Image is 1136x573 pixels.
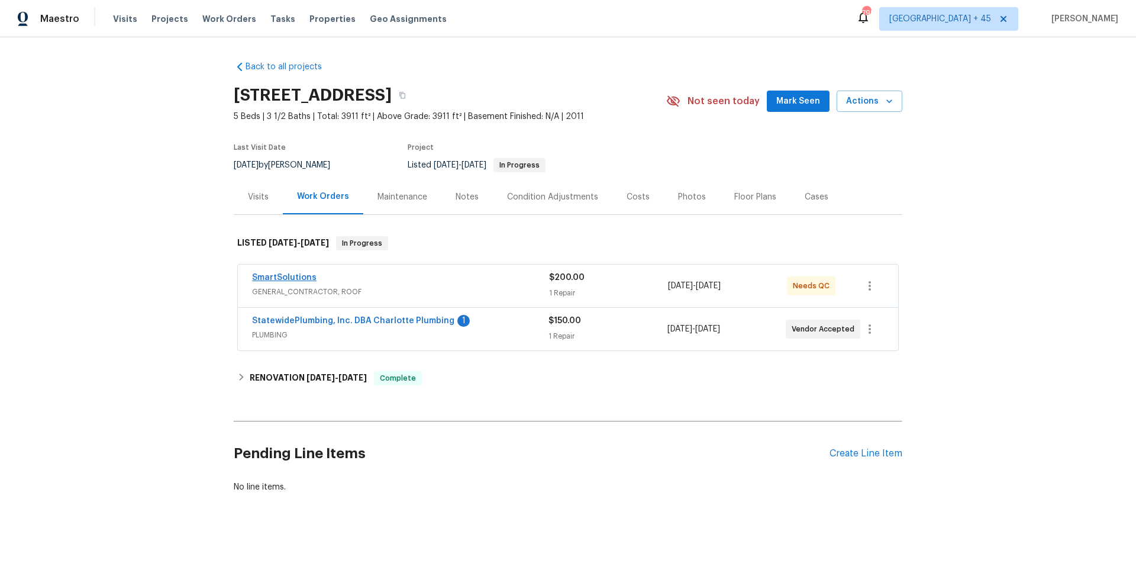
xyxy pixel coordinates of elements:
[695,325,720,333] span: [DATE]
[408,144,434,151] span: Project
[837,91,902,112] button: Actions
[234,161,259,169] span: [DATE]
[696,282,721,290] span: [DATE]
[830,448,902,459] div: Create Line Item
[805,191,828,203] div: Cases
[734,191,776,203] div: Floor Plans
[668,280,721,292] span: -
[252,317,454,325] a: StatewidePlumbing, Inc. DBA Charlotte Plumbing
[370,13,447,25] span: Geo Assignments
[627,191,650,203] div: Costs
[549,287,668,299] div: 1 Repair
[297,191,349,202] div: Work Orders
[234,89,392,101] h2: [STREET_ADDRESS]
[151,13,188,25] span: Projects
[234,224,902,262] div: LISTED [DATE]-[DATE]In Progress
[792,323,859,335] span: Vendor Accepted
[767,91,830,112] button: Mark Seen
[309,13,356,25] span: Properties
[846,94,893,109] span: Actions
[113,13,137,25] span: Visits
[234,158,344,172] div: by [PERSON_NAME]
[252,286,549,298] span: GENERAL_CONTRACTOR, ROOF
[377,191,427,203] div: Maintenance
[237,236,329,250] h6: LISTED
[248,191,269,203] div: Visits
[252,273,317,282] a: SmartSolutions
[392,85,413,106] button: Copy Address
[793,280,834,292] span: Needs QC
[234,364,902,392] div: RENOVATION [DATE]-[DATE]Complete
[457,315,470,327] div: 1
[40,13,79,25] span: Maestro
[252,329,548,341] span: PLUMBING
[667,325,692,333] span: [DATE]
[337,237,387,249] span: In Progress
[408,161,546,169] span: Listed
[456,191,479,203] div: Notes
[889,13,991,25] span: [GEOGRAPHIC_DATA] + 45
[234,144,286,151] span: Last Visit Date
[234,61,347,73] a: Back to all projects
[234,111,666,123] span: 5 Beds | 3 1/2 Baths | Total: 3911 ft² | Above Grade: 3911 ft² | Basement Finished: N/A | 2011
[667,323,720,335] span: -
[549,273,585,282] span: $200.00
[434,161,486,169] span: -
[202,13,256,25] span: Work Orders
[375,372,421,384] span: Complete
[495,162,544,169] span: In Progress
[338,374,367,382] span: [DATE]
[862,7,870,19] div: 798
[668,282,693,290] span: [DATE]
[434,161,459,169] span: [DATE]
[234,481,902,493] div: No line items.
[548,317,581,325] span: $150.00
[507,191,598,203] div: Condition Adjustments
[776,94,820,109] span: Mark Seen
[270,15,295,23] span: Tasks
[250,371,367,385] h6: RENOVATION
[461,161,486,169] span: [DATE]
[269,239,297,247] span: [DATE]
[301,239,329,247] span: [DATE]
[688,95,760,107] span: Not seen today
[306,374,367,382] span: -
[269,239,329,247] span: -
[234,426,830,481] h2: Pending Line Items
[548,330,667,342] div: 1 Repair
[306,374,335,382] span: [DATE]
[1047,13,1118,25] span: [PERSON_NAME]
[678,191,706,203] div: Photos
